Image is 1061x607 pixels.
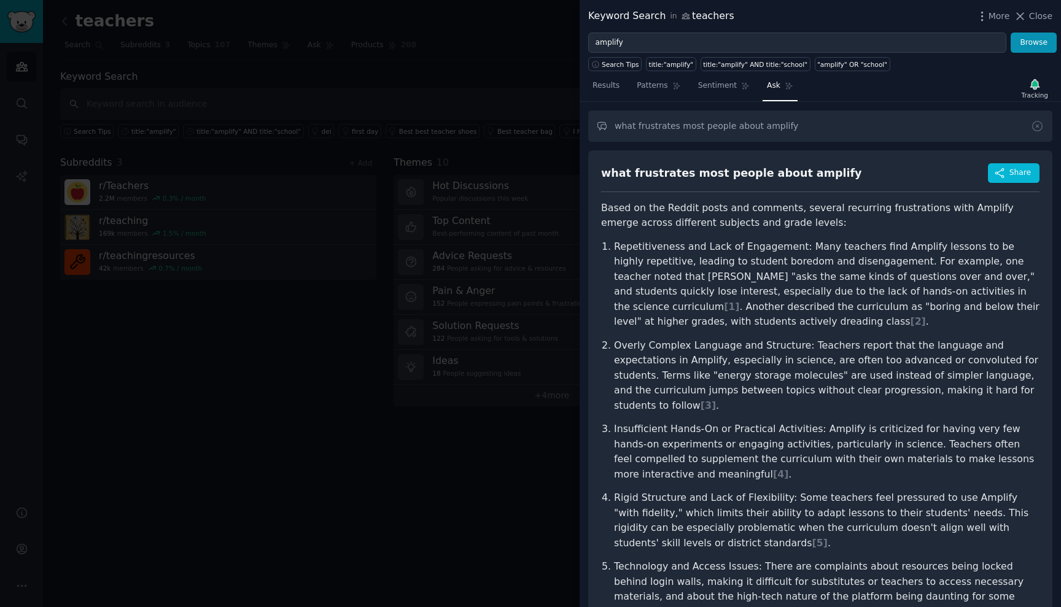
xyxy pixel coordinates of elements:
a: Results [588,76,624,101]
button: Browse [1011,33,1057,53]
div: what frustrates most people about amplify [601,166,861,181]
span: Close [1029,10,1052,23]
a: Sentiment [694,76,754,101]
span: Results [593,80,620,91]
span: Sentiment [698,80,737,91]
a: title:"amplify" AND title:"school" [701,57,810,71]
div: title:"amplify" [649,60,694,69]
button: More [976,10,1010,23]
span: [ 5 ] [812,537,828,549]
span: [ 1 ] [724,301,739,312]
a: Ask [763,76,798,101]
span: in [670,11,677,22]
a: title:"amplify" [646,57,696,71]
p: Based on the Reddit posts and comments, several recurring frustrations with Amplify emerge across... [601,201,1040,231]
span: [ 2 ] [910,315,925,327]
input: Try a keyword related to your business [588,33,1006,53]
span: Patterns [637,80,667,91]
button: Search Tips [588,57,642,71]
div: Tracking [1021,91,1048,99]
span: More [989,10,1010,23]
span: Share [1009,168,1031,179]
p: Overly Complex Language and Structure: Teachers report that the language and expectations in Ampl... [614,338,1040,414]
p: Rigid Structure and Lack of Flexibility: Some teachers feel pressured to use Amplify "with fideli... [614,490,1040,551]
button: Tracking [1017,75,1052,101]
button: Share [988,163,1040,183]
div: Keyword Search teachers [588,9,734,24]
div: "amplify" OR "school" [817,60,887,69]
a: Patterns [632,76,685,101]
a: "amplify" OR "school" [815,57,890,71]
p: Insufficient Hands-On or Practical Activities: Amplify is criticized for having very few hands-on... [614,422,1040,482]
button: Close [1014,10,1052,23]
span: Ask [767,80,780,91]
span: [ 4 ] [773,468,788,480]
span: [ 3 ] [701,400,716,411]
div: title:"amplify" AND title:"school" [703,60,807,69]
p: Repetitiveness and Lack of Engagement: Many teachers find Amplify lessons to be highly repetitive... [614,239,1040,330]
span: Search Tips [602,60,639,69]
input: Ask a question about amplify in this audience... [588,110,1052,142]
